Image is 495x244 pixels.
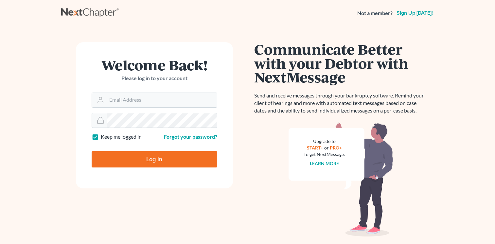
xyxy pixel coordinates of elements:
[289,122,393,237] img: nextmessage_bg-59042aed3d76b12b5cd301f8e5b87938c9018125f34e5fa2b7a6b67550977c72.svg
[310,161,339,166] a: Learn more
[357,9,393,17] strong: Not a member?
[92,75,217,82] p: Please log in to your account
[254,42,428,84] h1: Communicate Better with your Debtor with NextMessage
[307,145,323,150] a: START+
[304,151,345,158] div: to get NextMessage.
[330,145,342,150] a: PRO+
[324,145,329,150] span: or
[254,92,428,114] p: Send and receive messages through your bankruptcy software. Remind your client of hearings and mo...
[164,133,217,140] a: Forgot your password?
[92,58,217,72] h1: Welcome Back!
[395,10,434,16] a: Sign up [DATE]!
[107,93,217,107] input: Email Address
[304,138,345,145] div: Upgrade to
[92,151,217,167] input: Log In
[101,133,142,141] label: Keep me logged in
